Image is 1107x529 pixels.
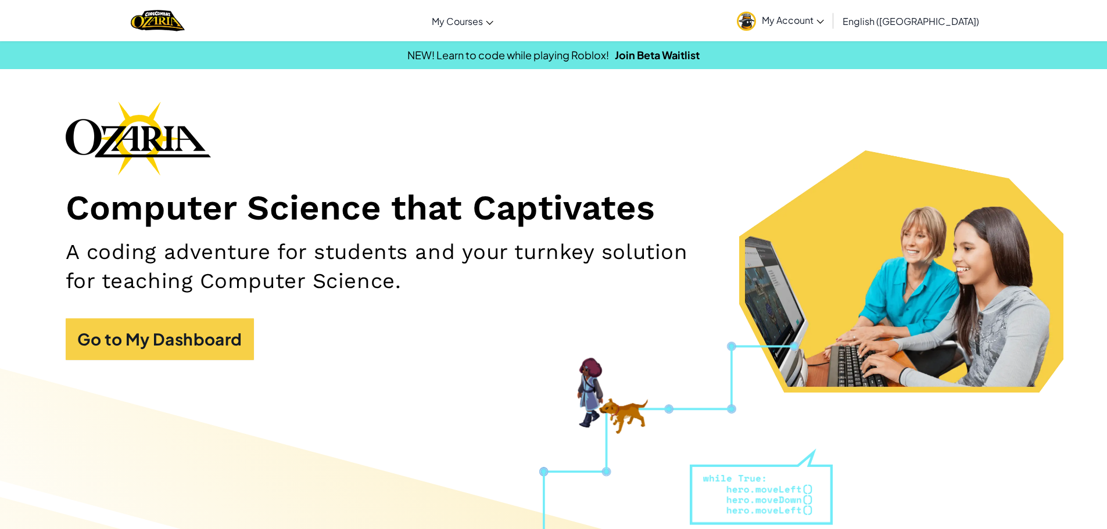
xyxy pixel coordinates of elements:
h2: A coding adventure for students and your turnkey solution for teaching Computer Science. [66,237,720,295]
h1: Computer Science that Captivates [66,187,1042,229]
span: English ([GEOGRAPHIC_DATA]) [843,15,979,27]
a: Go to My Dashboard [66,318,254,360]
img: Ozaria branding logo [66,101,211,175]
span: NEW! Learn to code while playing Roblox! [407,48,609,62]
a: Join Beta Waitlist [615,48,700,62]
img: Home [131,9,185,33]
span: My Courses [432,15,483,27]
span: My Account [762,14,824,26]
a: English ([GEOGRAPHIC_DATA]) [837,5,985,37]
a: Ozaria by CodeCombat logo [131,9,185,33]
a: My Account [731,2,830,39]
a: My Courses [426,5,499,37]
img: avatar [737,12,756,31]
